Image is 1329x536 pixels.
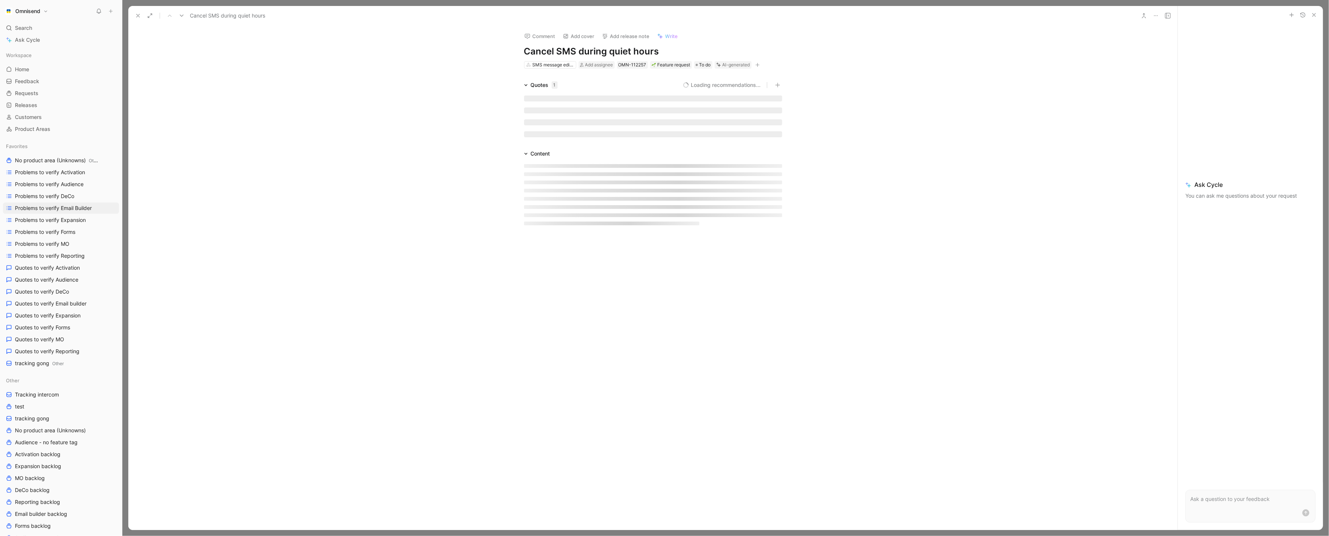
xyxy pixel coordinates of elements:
[532,61,574,69] div: SMS message editor
[3,508,119,520] a: Email builder backlog
[6,377,19,384] span: Other
[521,81,561,90] div: Quotes1
[654,31,681,41] button: Write
[3,6,50,16] button: OmnisendOmnisend
[15,66,29,73] span: Home
[15,439,78,446] span: Audience - no feature tag
[1185,180,1316,189] span: Ask Cycle
[15,78,39,85] span: Feedback
[52,361,64,366] span: Other
[3,322,119,333] a: Quotes to verify Forms
[694,61,712,69] div: To do
[15,169,85,176] span: Problems to verify Activation
[15,90,38,97] span: Requests
[3,334,119,345] a: Quotes to verify MO
[652,63,656,67] img: 🌱
[531,149,550,158] div: Content
[3,375,119,386] div: Other
[15,510,67,518] span: Email builder backlog
[15,348,79,355] span: Quotes to verify Reporting
[723,61,750,69] div: AI-generated
[1185,191,1316,200] p: You can ask me questions about your request
[3,238,119,250] a: Problems to verify MO
[3,425,119,436] a: No product area (Unknowns)
[3,485,119,496] a: DeCo backlog
[6,142,28,150] span: Favorites
[15,360,64,367] span: tracking gong
[3,496,119,508] a: Reporting backlog
[618,61,646,69] div: OMN-112257
[699,61,711,69] span: To do
[3,76,119,87] a: Feedback
[15,403,24,410] span: test
[15,288,69,295] span: Quotes to verify DeCo
[3,262,119,273] a: Quotes to verify Activation
[15,522,51,530] span: Forms backlog
[3,473,119,484] a: MO backlog
[3,413,119,424] a: tracking gong
[15,216,86,224] span: Problems to verify Expansion
[15,192,74,200] span: Problems to verify DeCo
[3,100,119,111] a: Releases
[15,463,61,470] span: Expansion backlog
[3,461,119,472] a: Expansion backlog
[3,358,119,369] a: tracking gongOther
[3,214,119,226] a: Problems to verify Expansion
[15,240,69,248] span: Problems to verify MO
[3,203,119,214] a: Problems to verify Email Builder
[524,46,782,57] h1: Cancel SMS during quiet hours
[3,346,119,357] a: Quotes to verify Reporting
[15,474,45,482] span: MO backlog
[521,31,559,41] button: Comment
[15,415,49,422] span: tracking gong
[190,11,265,20] span: Cancel SMS during quiet hours
[15,276,78,283] span: Quotes to verify Audience
[683,81,761,90] button: Loading recommendations...
[3,179,119,190] a: Problems to verify Audience
[15,300,87,307] span: Quotes to verify Email builder
[15,336,64,343] span: Quotes to verify MO
[6,51,32,59] span: Workspace
[3,112,119,123] a: Customers
[5,7,12,15] img: Omnisend
[15,113,42,121] span: Customers
[3,123,119,135] a: Product Areas
[531,81,558,90] div: Quotes
[3,141,119,152] div: Favorites
[3,22,119,34] div: Search
[3,167,119,178] a: Problems to verify Activation
[599,31,653,41] button: Add release note
[3,34,119,46] a: Ask Cycle
[15,8,40,15] h1: Omnisend
[650,61,692,69] div: 🌱Feature request
[15,204,92,212] span: Problems to verify Email Builder
[3,64,119,75] a: Home
[3,310,119,321] a: Quotes to verify Expansion
[3,437,119,448] a: Audience - no feature tag
[3,250,119,261] a: Problems to verify Reporting
[585,62,613,68] span: Add assignee
[552,81,558,89] div: 1
[15,35,40,44] span: Ask Cycle
[3,389,119,400] a: Tracking intercom
[3,298,119,309] a: Quotes to verify Email builder
[3,449,119,460] a: Activation backlog
[3,274,119,285] a: Quotes to verify Audience
[15,391,59,398] span: Tracking intercom
[3,88,119,99] a: Requests
[3,226,119,238] a: Problems to verify Forms
[665,33,678,40] span: Write
[15,181,84,188] span: Problems to verify Audience
[15,125,50,133] span: Product Areas
[15,486,50,494] span: DeCo backlog
[15,427,86,434] span: No product area (Unknowns)
[15,451,60,458] span: Activation backlog
[15,101,37,109] span: Releases
[89,158,100,163] span: Other
[3,191,119,202] a: Problems to verify DeCo
[521,149,553,158] div: Content
[15,264,80,272] span: Quotes to verify Activation
[15,228,75,236] span: Problems to verify Forms
[652,61,690,69] div: Feature request
[3,286,119,297] a: Quotes to verify DeCo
